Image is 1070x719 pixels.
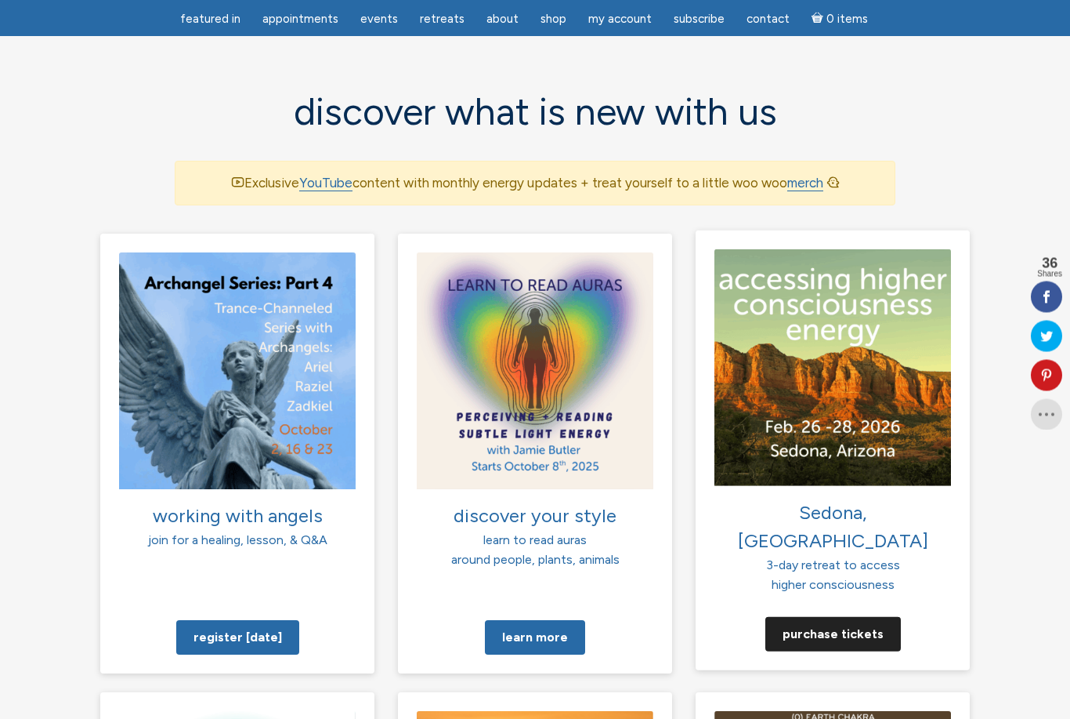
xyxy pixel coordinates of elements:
a: About [477,4,528,34]
a: Shop [531,4,576,34]
span: About [486,12,519,26]
span: learn to read auras [483,533,587,548]
a: merch [787,176,823,192]
span: Appointments [262,12,338,26]
a: Purchase tickets [765,617,901,652]
span: Contact [746,12,790,26]
span: My Account [588,12,652,26]
span: 36 [1037,256,1062,271]
span: Shop [540,12,566,26]
i: Cart [812,12,826,26]
a: Retreats [410,4,474,34]
a: Cart0 items [802,2,877,34]
span: discover your style [454,505,616,528]
span: join for a healing, lesson, & Q&A [148,533,327,548]
span: Shares [1037,271,1062,278]
span: working with angels [153,505,323,528]
div: Exclusive content with monthly energy updates + treat yourself to a little woo woo [175,162,895,206]
a: My Account [579,4,661,34]
span: higher consciousness [772,578,895,593]
a: Appointments [253,4,348,34]
span: Events [360,12,398,26]
span: Retreats [420,12,465,26]
a: Subscribe [664,4,734,34]
a: YouTube [299,176,352,192]
span: 3-day retreat to access [766,557,900,572]
span: 0 items [826,13,868,25]
a: Events [351,4,407,34]
span: featured in [180,12,240,26]
a: Register [DATE] [176,621,299,655]
a: Learn more [485,621,585,655]
span: Sedona, [GEOGRAPHIC_DATA] [738,501,928,552]
h2: discover what is new with us [175,92,895,133]
a: Contact [737,4,799,34]
span: Subscribe [674,12,725,26]
span: around people, plants, animals [451,553,620,568]
a: featured in [171,4,250,34]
